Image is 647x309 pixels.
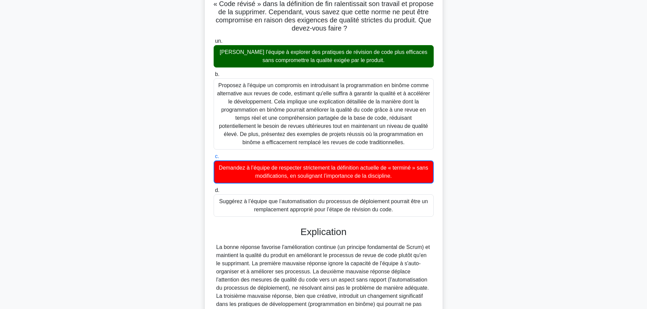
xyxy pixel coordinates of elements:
font: c. [215,153,219,159]
font: d. [215,187,219,193]
font: Explication [301,227,346,237]
font: [PERSON_NAME] l’équipe à explorer des pratiques de révision de code plus efficaces sans compromet... [220,49,428,63]
font: un. [215,38,222,44]
font: Suggérez à l’équipe que l’automatisation du processus de déploiement pourrait être un remplacemen... [219,198,428,212]
font: Proposez à l'équipe un compromis en introduisant la programmation en binôme comme alternative aux... [217,82,430,145]
font: Demandez à l’équipe de respecter strictement la définition actuelle de « terminé » sans modificat... [219,165,428,179]
font: b. [215,71,219,77]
